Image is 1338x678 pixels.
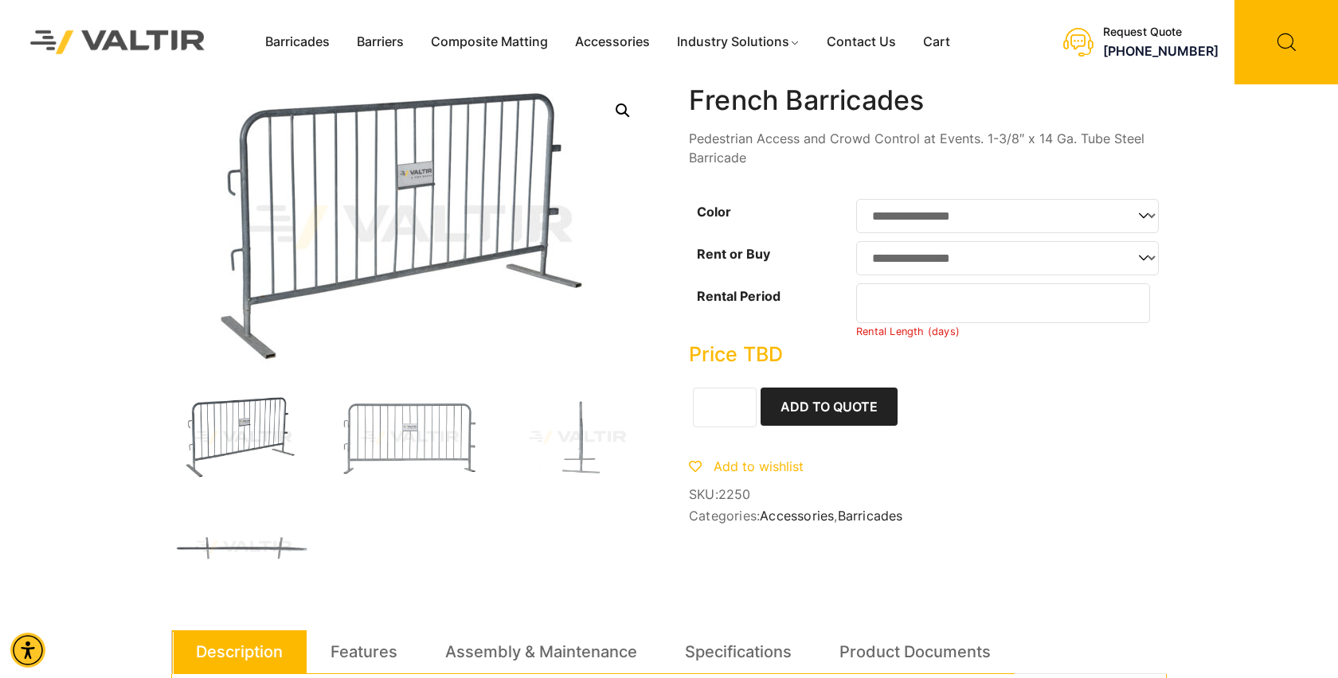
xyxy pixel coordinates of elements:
img: A metallic crowd control barrier with vertical bars and a sign labeled "VALTIR" in the center. [338,395,482,481]
h1: French Barricades [689,84,1167,117]
span: Categories: , [689,509,1167,524]
input: Number [856,283,1150,323]
a: Specifications [685,630,792,673]
a: Open this option [608,96,637,125]
img: A vertical metal stand with a base, designed for stability, shown against a plain background. [506,395,649,481]
a: Barriers [343,30,417,54]
small: Rental Length (days) [856,325,960,337]
p: Pedestrian Access and Crowd Control at Events. 1-3/8″ x 14 Ga. Tube Steel Barricade [689,129,1167,167]
bdi: Price TBD [689,342,783,366]
th: Rental Period [689,279,856,342]
a: Accessories [561,30,663,54]
a: Add to wishlist [689,458,804,474]
span: 2250 [718,486,751,502]
label: Color [697,204,731,220]
a: Contact Us [813,30,910,54]
a: Features [331,630,397,673]
div: Request Quote [1103,25,1219,39]
a: Accessories [760,508,834,524]
span: Add to wishlist [714,458,804,474]
img: Valtir Rentals [12,12,224,72]
a: Barricades [838,508,903,524]
span: SKU: [689,487,1167,502]
a: Composite Matting [417,30,561,54]
a: Cart [910,30,964,54]
button: Add to Quote [761,388,898,426]
a: Industry Solutions [663,30,814,54]
a: Description [196,630,283,673]
a: Assembly & Maintenance [445,630,637,673]
div: Accessibility Menu [10,633,45,668]
img: FrenchBar_3Q-1.jpg [171,395,315,481]
img: A long, straight metal bar with two perpendicular extensions on either side, likely a tool or par... [171,505,315,590]
a: Product Documents [839,630,991,673]
a: Barricades [252,30,343,54]
input: Product quantity [693,388,757,427]
a: call (888) 496-3625 [1103,43,1219,59]
label: Rent or Buy [697,246,770,262]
